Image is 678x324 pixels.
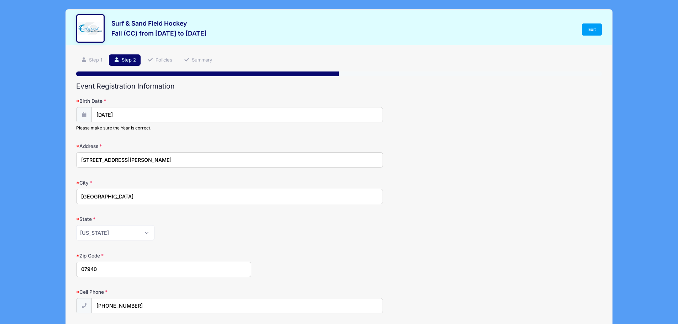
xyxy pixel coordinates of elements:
a: Policies [143,54,177,66]
a: Step 2 [109,54,141,66]
label: Address [76,143,251,150]
label: State [76,216,251,223]
label: Birth Date [76,97,251,105]
a: Step 1 [76,54,107,66]
label: Cell Phone [76,288,251,296]
h3: Surf & Sand Field Hockey [111,20,207,27]
label: Zip Code [76,252,251,259]
div: Please make sure the Year is correct. [76,125,383,131]
input: mm/dd/yyyy [91,107,383,122]
input: (xxx) xxx-xxxx [91,298,383,313]
h3: Fall (CC) from [DATE] to [DATE] [111,30,207,37]
h2: Event Registration Information [76,82,602,90]
input: xxxxx [76,262,251,277]
label: City [76,179,251,186]
a: Summary [179,54,217,66]
a: Exit [582,23,602,36]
